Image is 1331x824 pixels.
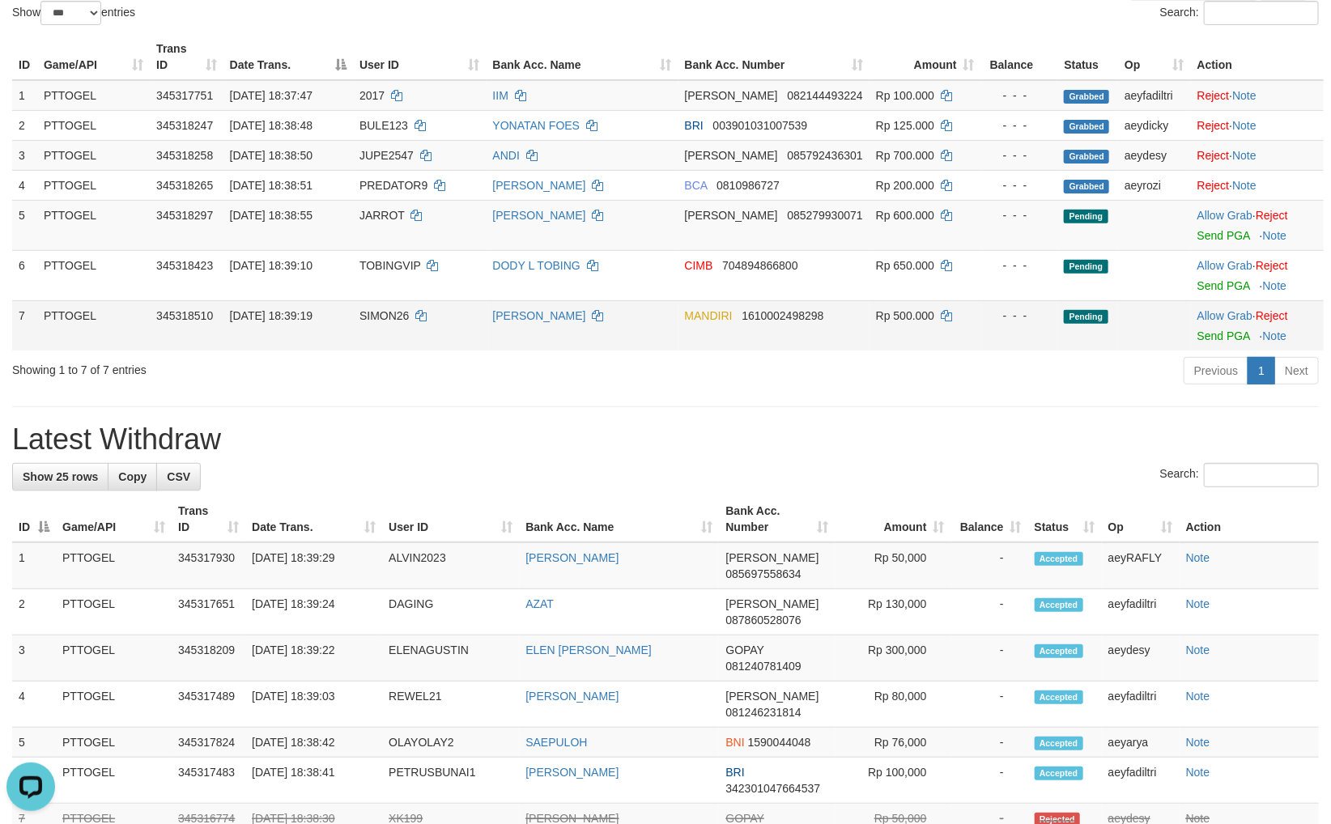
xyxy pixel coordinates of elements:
[156,463,201,491] a: CSV
[12,300,37,350] td: 7
[1191,300,1324,350] td: ·
[1186,736,1210,749] a: Note
[245,589,382,635] td: [DATE] 18:39:24
[493,89,508,102] a: IIM
[230,309,313,322] span: [DATE] 18:39:19
[156,149,213,162] span: 345318258
[12,110,37,140] td: 2
[172,682,245,728] td: 345317489
[725,551,819,564] span: [PERSON_NAME]
[359,179,427,192] span: PREDATOR9
[359,209,405,222] span: JARROT
[359,149,414,162] span: JUPE2547
[172,542,245,589] td: 345317930
[1232,149,1257,162] a: Note
[56,496,172,542] th: Game/API: activate to sort column ascending
[156,209,213,222] span: 345318297
[12,635,56,682] td: 3
[519,496,719,542] th: Bank Acc. Name: activate to sort column ascending
[525,736,587,749] a: SAEPULOH
[685,209,778,222] span: [PERSON_NAME]
[156,179,213,192] span: 345318265
[172,635,245,682] td: 345318209
[359,309,409,322] span: SIMON26
[525,597,554,610] a: AZAT
[1197,209,1252,222] a: Allow Grab
[725,660,801,673] span: Copy 081240781409 to clipboard
[876,209,934,222] span: Rp 600.000
[359,119,408,132] span: BULE123
[12,34,37,80] th: ID
[1118,34,1191,80] th: Op: activate to sort column ascending
[1274,357,1319,384] a: Next
[382,728,519,758] td: OLAYOLAY2
[988,177,1052,193] div: - - -
[382,496,519,542] th: User ID: activate to sort column ascending
[836,758,951,804] td: Rp 100,000
[988,87,1052,104] div: - - -
[1160,1,1319,25] label: Search:
[1204,1,1319,25] input: Search:
[1102,542,1180,589] td: aeyRAFLY
[156,309,213,322] span: 345318510
[245,635,382,682] td: [DATE] 18:39:22
[1180,496,1319,542] th: Action
[359,259,421,272] span: TOBINGVIP
[156,119,213,132] span: 345318247
[1102,728,1180,758] td: aeyarya
[382,542,519,589] td: ALVIN2023
[37,140,150,170] td: PTTOGEL
[1186,551,1210,564] a: Note
[787,209,862,222] span: Copy 085279930071 to clipboard
[951,728,1028,758] td: -
[1035,690,1083,704] span: Accepted
[230,149,313,162] span: [DATE] 18:38:50
[725,782,820,795] span: Copy 342301047664537 to clipboard
[1191,200,1324,250] td: ·
[1263,329,1287,342] a: Note
[725,706,801,719] span: Copy 081246231814 to clipboard
[6,6,55,55] button: Open LiveChat chat widget
[12,496,56,542] th: ID: activate to sort column descending
[172,758,245,804] td: 345317483
[1204,463,1319,487] input: Search:
[876,89,934,102] span: Rp 100.000
[685,259,713,272] span: CIMB
[1064,210,1108,223] span: Pending
[1064,150,1109,164] span: Grabbed
[1064,310,1108,324] span: Pending
[156,89,213,102] span: 345317751
[245,496,382,542] th: Date Trans.: activate to sort column ascending
[1102,496,1180,542] th: Op: activate to sort column ascending
[12,463,108,491] a: Show 25 rows
[525,766,619,779] a: [PERSON_NAME]
[12,682,56,728] td: 4
[836,682,951,728] td: Rp 80,000
[56,635,172,682] td: PTTOGEL
[359,89,385,102] span: 2017
[725,643,763,656] span: GOPAY
[245,758,382,804] td: [DATE] 18:38:41
[836,728,951,758] td: Rp 76,000
[725,614,801,626] span: Copy 087860528076 to clipboard
[1197,309,1256,322] span: ·
[12,140,37,170] td: 3
[37,34,150,80] th: Game/API: activate to sort column ascending
[678,34,870,80] th: Bank Acc. Number: activate to sort column ascending
[493,179,586,192] a: [PERSON_NAME]
[12,200,37,250] td: 5
[876,179,934,192] span: Rp 200.000
[1232,89,1257,102] a: Note
[12,80,37,111] td: 1
[118,470,147,483] span: Copy
[1035,552,1083,566] span: Accepted
[1248,357,1275,384] a: 1
[870,34,981,80] th: Amount: activate to sort column ascending
[156,259,213,272] span: 345318423
[1028,496,1102,542] th: Status: activate to sort column ascending
[1263,229,1287,242] a: Note
[172,728,245,758] td: 345317824
[951,589,1028,635] td: -
[382,589,519,635] td: DAGING
[1186,597,1210,610] a: Note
